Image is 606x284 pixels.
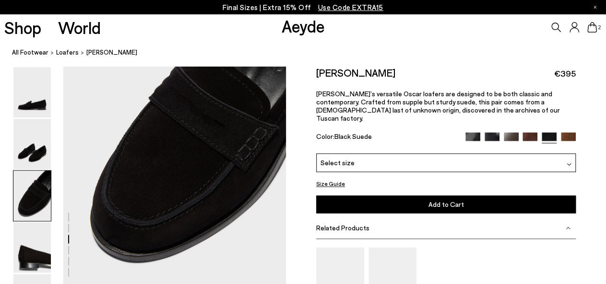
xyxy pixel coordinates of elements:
[318,3,383,11] span: Navigate to /collections/ss25-final-sizes
[12,40,606,67] nav: breadcrumb
[316,90,560,122] span: [PERSON_NAME]’s versatile Oscar loafers are designed to be both classic and contemporary. Crafted...
[13,222,51,273] img: Oscar Suede Loafers - Image 4
[567,162,571,167] img: svg%3E
[597,25,602,30] span: 2
[13,119,51,169] img: Oscar Suede Loafers - Image 2
[12,48,48,58] a: All Footwear
[316,132,457,143] div: Color:
[86,48,137,58] span: [PERSON_NAME]
[4,19,41,36] a: Shop
[13,170,51,221] img: Oscar Suede Loafers - Image 3
[334,132,372,140] span: Black Suede
[316,178,345,190] button: Size Guide
[566,226,570,230] img: svg%3E
[282,16,325,36] a: Aeyde
[554,68,576,80] span: €395
[223,1,383,13] p: Final Sizes | Extra 15% Off
[316,224,369,232] span: Related Products
[56,48,79,58] a: Loafers
[428,200,463,208] span: Add to Cart
[13,67,51,117] img: Oscar Suede Loafers - Image 1
[316,195,576,213] button: Add to Cart
[316,67,395,79] h2: [PERSON_NAME]
[58,19,101,36] a: World
[587,22,597,33] a: 2
[56,49,79,57] span: Loafers
[321,158,355,168] span: Select size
